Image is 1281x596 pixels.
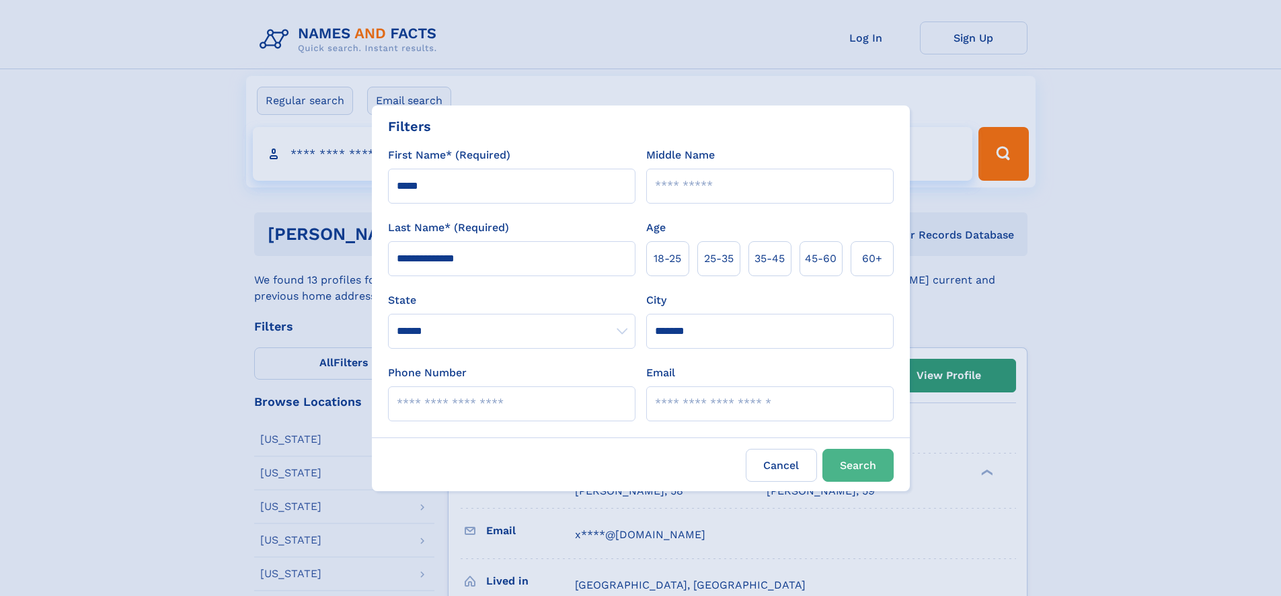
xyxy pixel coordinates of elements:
[388,147,510,163] label: First Name* (Required)
[646,220,666,236] label: Age
[754,251,785,267] span: 35‑45
[805,251,837,267] span: 45‑60
[654,251,681,267] span: 18‑25
[646,147,715,163] label: Middle Name
[388,365,467,381] label: Phone Number
[704,251,734,267] span: 25‑35
[862,251,882,267] span: 60+
[646,365,675,381] label: Email
[388,220,509,236] label: Last Name* (Required)
[822,449,894,482] button: Search
[388,292,635,308] label: State
[646,292,666,308] label: City
[746,449,817,482] label: Cancel
[388,116,431,136] div: Filters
